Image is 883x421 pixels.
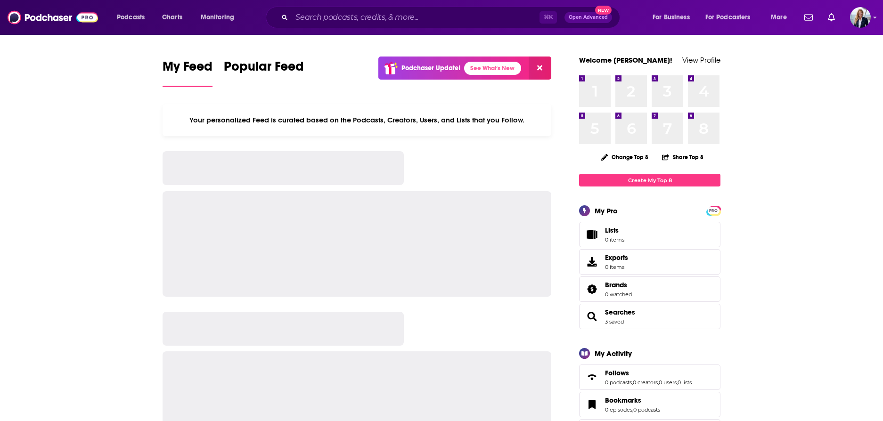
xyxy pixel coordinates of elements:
div: My Activity [595,349,632,358]
a: Brands [582,283,601,296]
a: Follows [605,369,692,377]
a: Lists [579,222,720,247]
span: For Podcasters [705,11,751,24]
a: Searches [582,310,601,323]
span: , [677,379,678,386]
span: Popular Feed [224,58,304,80]
a: Bookmarks [605,396,660,405]
span: Brands [579,276,720,302]
span: 0 items [605,264,628,270]
span: ⌘ K [540,11,557,24]
a: My Feed [163,58,213,87]
span: Exports [582,255,601,268]
a: Create My Top 8 [579,174,720,186]
button: Show profile menu [850,7,871,28]
button: open menu [699,10,764,25]
button: Share Top 8 [662,148,704,166]
div: Your personalized Feed is curated based on the Podcasts, Creators, Users, and Lists that you Follow. [163,104,551,136]
span: My Feed [163,58,213,80]
span: , [632,406,633,413]
button: open menu [764,10,799,25]
a: 0 users [659,379,677,386]
span: Lists [582,228,601,241]
a: 0 creators [633,379,658,386]
a: PRO [708,207,719,214]
span: Brands [605,281,627,289]
img: Podchaser - Follow, Share and Rate Podcasts [8,8,98,26]
button: Open AdvancedNew [564,12,612,23]
span: , [632,379,633,386]
a: 0 watched [605,291,632,298]
span: Bookmarks [605,396,641,405]
a: 3 saved [605,318,624,325]
a: View Profile [682,56,720,65]
a: Exports [579,249,720,275]
span: Follows [605,369,629,377]
a: Show notifications dropdown [801,9,817,25]
span: Open Advanced [569,15,608,20]
span: Exports [605,253,628,262]
span: New [595,6,612,15]
button: open menu [194,10,246,25]
span: Lists [605,226,619,235]
span: Searches [579,304,720,329]
button: Change Top 8 [596,151,654,163]
span: Bookmarks [579,392,720,417]
img: User Profile [850,7,871,28]
a: 0 podcasts [605,379,632,386]
span: Podcasts [117,11,145,24]
span: Logged in as carolynchauncey [850,7,871,28]
a: 0 episodes [605,406,632,413]
span: More [771,11,787,24]
span: Follows [579,364,720,390]
span: Monitoring [201,11,234,24]
span: For Business [653,11,690,24]
button: open menu [110,10,157,25]
button: open menu [646,10,702,25]
div: Search podcasts, credits, & more... [275,7,629,28]
input: Search podcasts, credits, & more... [292,10,540,25]
span: 0 items [605,236,624,243]
a: See What's New [464,62,521,75]
a: Welcome [PERSON_NAME]! [579,56,672,65]
span: Lists [605,226,624,235]
a: Follows [582,371,601,384]
a: Charts [156,10,188,25]
a: Searches [605,308,635,316]
div: My Pro [595,206,618,215]
p: Podchaser Update! [401,64,460,72]
span: Charts [162,11,182,24]
a: Show notifications dropdown [824,9,839,25]
a: Brands [605,281,632,289]
a: 0 lists [678,379,692,386]
a: Bookmarks [582,398,601,411]
a: Popular Feed [224,58,304,87]
a: 0 podcasts [633,406,660,413]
